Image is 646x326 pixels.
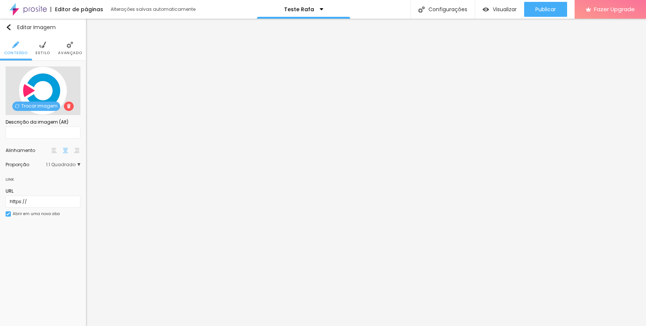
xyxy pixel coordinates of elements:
[111,7,197,12] div: Alterações salvas automaticamente
[6,148,50,153] div: Alinhamento
[6,175,14,183] div: Link
[524,2,567,17] button: Publicar
[6,212,10,216] img: Icone
[50,7,103,12] div: Editor de páginas
[418,6,425,13] img: Icone
[36,51,50,55] span: Estilo
[58,51,82,55] span: Avançado
[4,51,28,55] span: Conteúdo
[12,41,19,48] img: Icone
[6,171,80,184] div: Link
[12,102,60,111] span: Trocar imagem
[46,162,80,167] span: 1:1 Quadrado
[86,19,646,326] iframe: Editor
[594,6,635,12] span: Fazer Upgrade
[13,212,60,216] div: Abrir em uma nova aba
[6,162,46,167] div: Proporção
[63,148,68,153] img: paragraph-center-align.svg
[6,24,56,30] div: Editar Imagem
[15,104,19,108] img: Icone
[483,6,489,13] img: view-1.svg
[39,41,46,48] img: Icone
[67,41,73,48] img: Icone
[284,7,314,12] p: Teste Rafa
[475,2,524,17] button: Visualizar
[74,148,79,153] img: paragraph-right-align.svg
[6,24,12,30] img: Icone
[67,104,71,108] img: Icone
[6,119,80,125] div: Descrição da imagem (Alt)
[52,148,57,153] img: paragraph-left-align.svg
[6,188,80,195] div: URL
[493,6,517,12] span: Visualizar
[535,6,556,12] span: Publicar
